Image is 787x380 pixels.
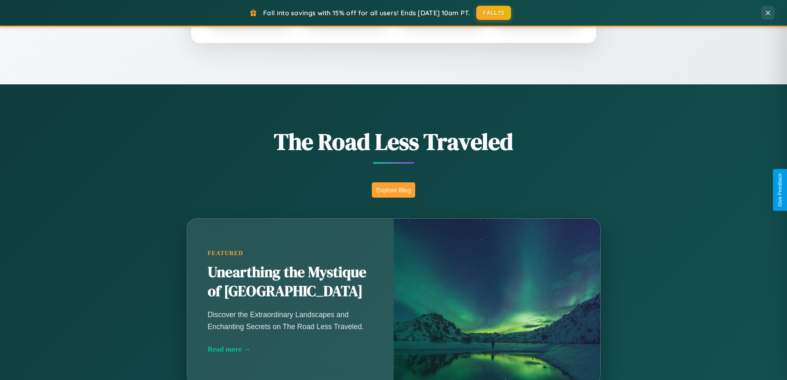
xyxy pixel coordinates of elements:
button: FALL15 [476,6,511,20]
h2: Unearthing the Mystique of [GEOGRAPHIC_DATA] [208,263,373,301]
span: Fall into savings with 15% off for all users! Ends [DATE] 10am PT. [263,9,470,17]
button: Explore Blog [372,182,415,198]
div: Read more → [208,345,373,354]
div: Give Feedback [777,173,783,207]
p: Discover the Extraordinary Landscapes and Enchanting Secrets on The Road Less Traveled. [208,309,373,332]
div: Featured [208,250,373,257]
h1: The Road Less Traveled [146,126,642,158]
